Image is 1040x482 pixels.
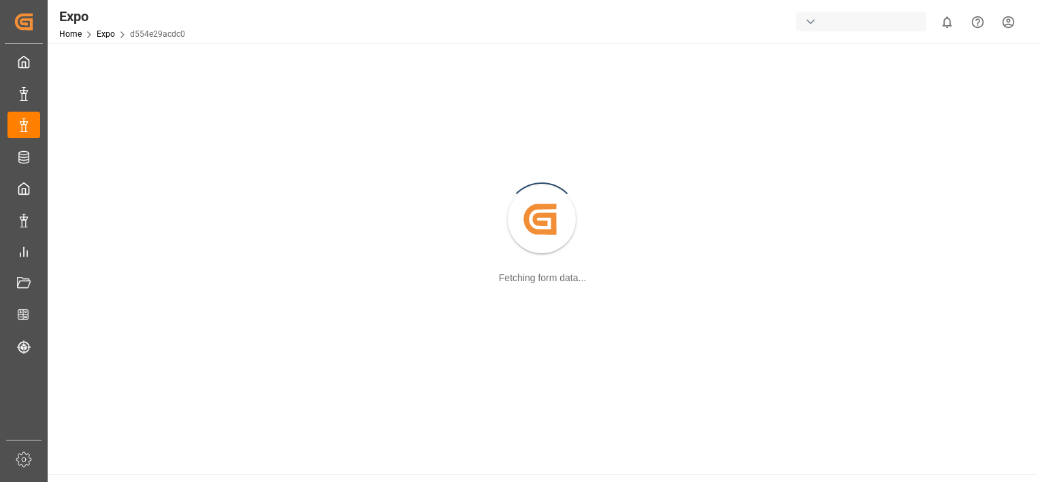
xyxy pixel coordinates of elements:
[97,29,115,39] a: Expo
[499,271,586,285] div: Fetching form data...
[962,7,993,37] button: Help Center
[59,29,82,39] a: Home
[59,6,185,27] div: Expo
[932,7,962,37] button: show 0 new notifications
